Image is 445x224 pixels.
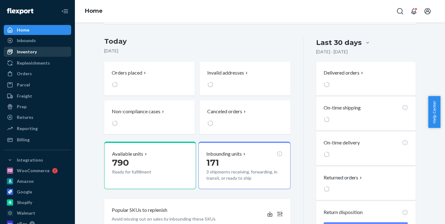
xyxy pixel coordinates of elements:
p: Return disposition [324,209,363,216]
button: Integrations [4,155,71,165]
h3: Today [104,37,291,46]
div: Prep [17,104,27,110]
span: 171 [206,157,219,168]
a: Shopify [4,197,71,207]
div: Freight [17,93,32,99]
div: Amazon [17,178,34,184]
button: Inbounding units1713 shipments receiving, forwarding, in transit, or ready to ship [198,142,290,189]
div: Billing [17,137,30,143]
p: Inbounding units [206,150,242,158]
div: Returns [17,114,33,120]
p: On-time delivery [324,139,360,146]
button: Canceled orders [200,100,290,134]
button: Orders placed [104,62,195,95]
p: [DATE] - [DATE] [316,49,348,55]
p: Avoid missing out on sales by inbounding these SKUs [112,216,216,222]
a: Reporting [4,124,71,134]
div: Inventory [17,49,37,55]
div: WooCommerce [17,168,50,174]
span: 790 [112,157,129,168]
p: [DATE] [104,48,291,54]
div: Parcel [17,82,30,88]
p: On-time shipping [324,104,361,111]
ol: breadcrumbs [80,2,108,20]
button: Open account menu [421,5,434,17]
a: Inventory [4,47,71,57]
a: Prep [4,102,71,112]
div: Google [17,189,32,195]
div: Replenishments [17,60,50,66]
div: Integrations [17,157,43,163]
button: Open notifications [408,5,420,17]
a: WooCommerce [4,166,71,176]
a: Home [4,25,71,35]
p: 3 shipments receiving, forwarding, in transit, or ready to ship [206,169,282,181]
p: Orders placed [112,69,142,76]
a: Google [4,187,71,197]
a: Inbounds [4,36,71,46]
p: Ready for fulfillment [112,169,170,175]
p: Non-compliance cases [112,108,160,115]
div: Reporting [17,125,38,132]
button: Close Navigation [59,5,71,17]
a: Returns [4,112,71,122]
div: Walmart [17,210,35,216]
div: Shopify [17,199,32,206]
button: Open Search Box [394,5,406,17]
div: Last 30 days [316,38,362,47]
a: Replenishments [4,58,71,68]
a: Walmart [4,208,71,218]
button: Help Center [428,96,440,128]
a: Parcel [4,80,71,90]
p: Available units [112,150,143,158]
button: Available units790Ready for fulfillment [104,142,196,189]
div: Home [17,27,29,33]
p: Canceled orders [207,108,242,115]
p: Invalid addresses [207,69,244,76]
a: Amazon [4,176,71,186]
img: Flexport logo [7,8,33,14]
p: Popular SKUs to replenish [112,207,167,214]
a: Home [85,7,103,14]
button: Non-compliance cases [104,100,195,134]
div: Orders [17,71,32,77]
a: Freight [4,91,71,101]
button: Returned orders [324,174,363,181]
button: Delivered orders [324,69,364,76]
div: Inbounds [17,37,36,44]
a: Orders [4,69,71,79]
a: Billing [4,135,71,145]
button: Invalid addresses [200,62,290,95]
